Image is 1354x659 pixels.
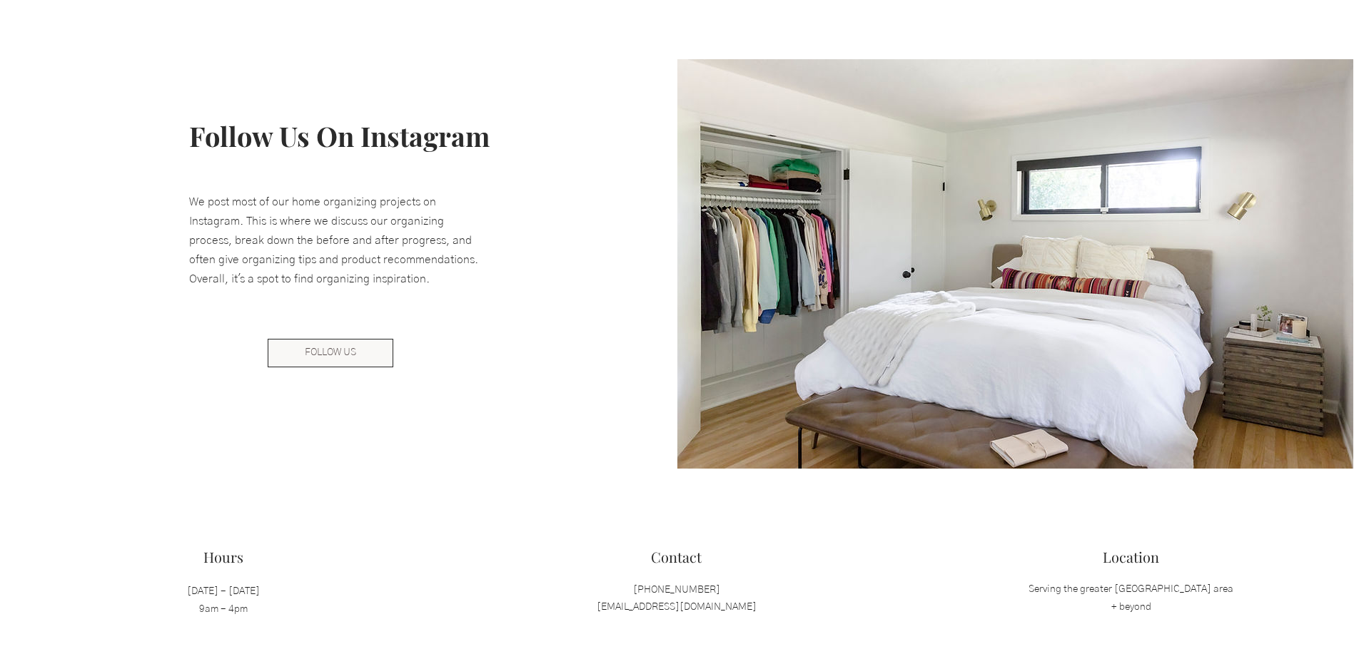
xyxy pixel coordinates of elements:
[633,585,720,595] a: [PHONE_NUMBER]
[305,346,356,360] span: FOLLOW US
[597,602,757,612] a: [EMAIL_ADDRESS][DOMAIN_NAME]
[1029,584,1233,594] span: Serving the greater [GEOGRAPHIC_DATA] area
[203,547,243,566] span: Hours
[1111,602,1151,612] span: + beyond
[189,196,478,285] span: We post most of our home organizing projects on Instagram. This is where we discuss our organizin...
[189,118,490,154] span: Follow Us On Instagram
[187,586,260,614] span: [DATE] - [DATE] 9am - 4pm
[268,339,393,367] a: FOLLOW US
[651,547,702,566] span: Contact
[1103,547,1159,566] span: Location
